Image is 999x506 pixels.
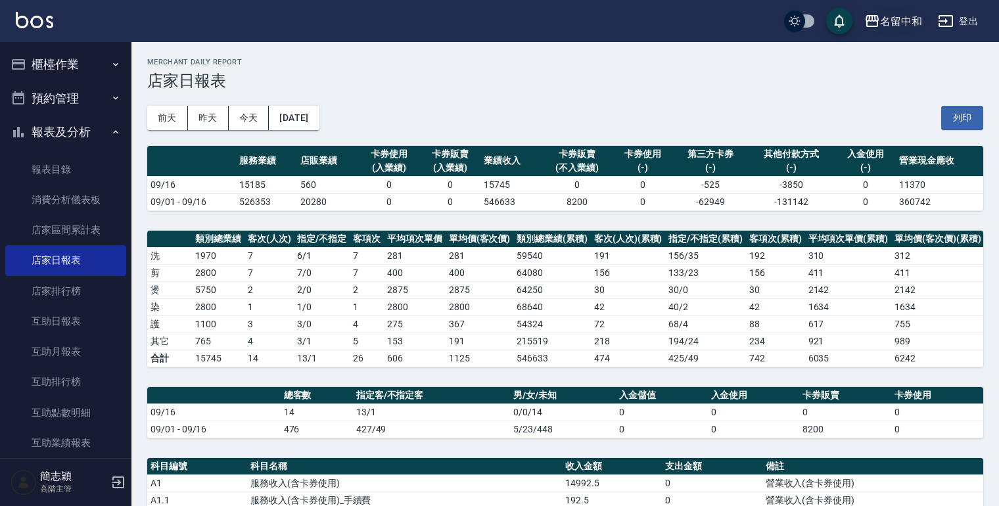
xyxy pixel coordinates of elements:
td: 755 [891,315,984,333]
td: 6035 [805,350,892,367]
td: 1 [244,298,294,315]
td: 234 [746,333,805,350]
td: 30 / 0 [665,281,746,298]
td: 64080 [513,264,591,281]
td: 427/49 [353,421,510,438]
td: 400 [384,264,446,281]
td: 281 [384,247,446,264]
td: 1100 [192,315,244,333]
th: 客次(人次)(累積) [591,231,666,248]
button: 報表及分析 [5,115,126,149]
td: 1 [350,298,384,315]
div: 第三方卡券 [677,147,745,161]
td: 8200 [542,193,613,210]
td: 1634 [891,298,984,315]
a: 店家區間累計表 [5,215,126,245]
td: 11370 [896,176,983,193]
td: 0/0/14 [510,403,616,421]
td: 765 [192,333,244,350]
td: 7 / 0 [294,264,350,281]
a: 互助點數明細 [5,398,126,428]
a: 互助月報表 [5,336,126,367]
td: 7 [244,264,294,281]
td: 09/01 - 09/16 [147,421,281,438]
td: 153 [384,333,446,350]
td: -525 [674,176,748,193]
button: 預約管理 [5,81,126,116]
td: 474 [591,350,666,367]
h2: Merchant Daily Report [147,58,983,66]
th: 科目名稱 [247,458,562,475]
td: 476 [281,421,353,438]
div: 卡券販賣 [546,147,609,161]
td: 0 [613,193,674,210]
td: 3 / 0 [294,315,350,333]
td: -3850 [748,176,835,193]
td: 617 [805,315,892,333]
th: 業績收入 [480,146,542,177]
div: 卡券使用 [361,147,416,161]
td: 546633 [513,350,591,367]
th: 收入金額 [562,458,662,475]
th: 卡券販賣 [799,387,891,404]
td: 4 [350,315,384,333]
td: 6242 [891,350,984,367]
td: 5/23/448 [510,421,616,438]
button: 昨天 [188,106,229,130]
td: 546633 [480,193,542,210]
th: 客項次 [350,231,384,248]
td: 133 / 23 [665,264,746,281]
td: 26 [350,350,384,367]
td: 64250 [513,281,591,298]
td: 7 [244,247,294,264]
th: 指定客/不指定客 [353,387,510,404]
table: a dense table [147,387,983,438]
td: 68 / 4 [665,315,746,333]
td: 09/01 - 09/16 [147,193,236,210]
div: 卡券使用 [616,147,670,161]
th: 指定/不指定(累積) [665,231,746,248]
td: 7 [350,264,384,281]
td: 15185 [236,176,297,193]
td: 2800 [192,298,244,315]
img: Person [11,469,37,495]
td: 215519 [513,333,591,350]
th: 總客數 [281,387,353,404]
div: (-) [751,161,832,175]
td: 0 [708,421,800,438]
button: 名留中和 [859,8,927,35]
td: 42 [746,298,805,315]
button: 列印 [941,106,983,130]
th: 指定/不指定 [294,231,350,248]
a: 店家排行榜 [5,276,126,306]
td: 洗 [147,247,192,264]
td: 5 [350,333,384,350]
button: 前天 [147,106,188,130]
td: 30 [591,281,666,298]
td: 367 [446,315,514,333]
td: 13/1 [294,350,350,367]
td: 156 / 35 [665,247,746,264]
td: 2142 [805,281,892,298]
div: 卡券販賣 [423,147,477,161]
h3: 店家日報表 [147,72,983,90]
div: (-) [616,161,670,175]
td: 1 / 0 [294,298,350,315]
a: 消費分析儀表板 [5,185,126,215]
div: (不入業績) [546,161,609,175]
td: 0 [799,403,891,421]
td: 6 / 1 [294,247,350,264]
div: (-) [677,161,745,175]
button: [DATE] [269,106,319,130]
td: 2800 [384,298,446,315]
h5: 簡志穎 [40,470,107,483]
td: 營業收入(含卡券使用) [762,474,983,492]
button: save [826,8,852,34]
td: 0 [616,403,708,421]
td: 191 [591,247,666,264]
td: 312 [891,247,984,264]
td: 989 [891,333,984,350]
td: 742 [746,350,805,367]
th: 入金使用 [708,387,800,404]
th: 單均價(客次價) [446,231,514,248]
